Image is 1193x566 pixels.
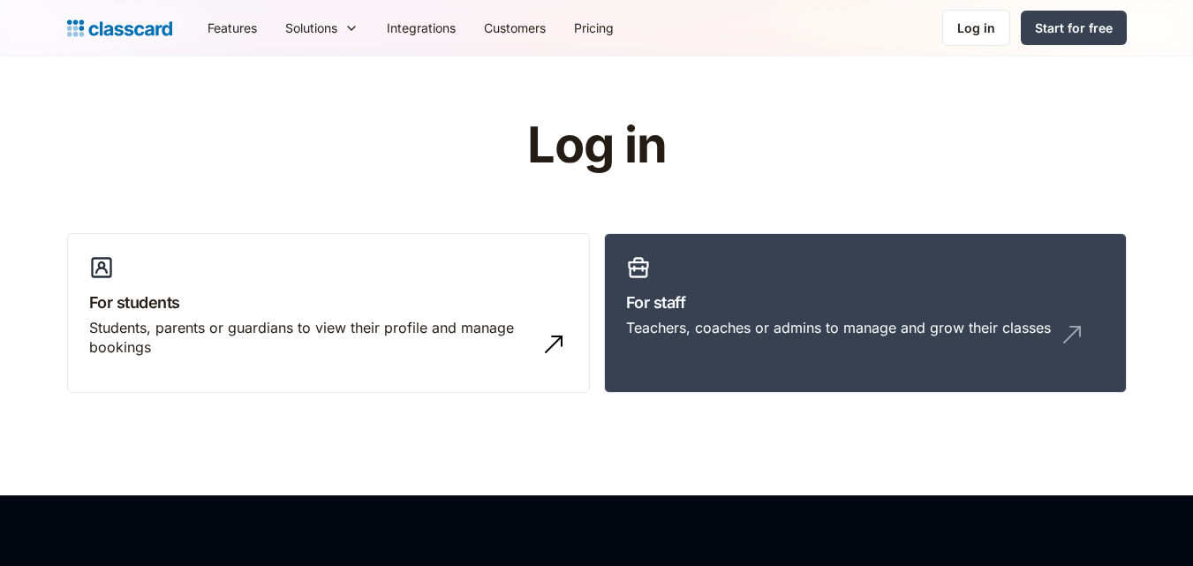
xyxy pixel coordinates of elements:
[942,10,1010,46] a: Log in
[67,233,590,394] a: For studentsStudents, parents or guardians to view their profile and manage bookings
[604,233,1127,394] a: For staffTeachers, coaches or admins to manage and grow their classes
[560,8,628,48] a: Pricing
[373,8,470,48] a: Integrations
[89,318,532,358] div: Students, parents or guardians to view their profile and manage bookings
[626,291,1105,314] h3: For staff
[67,16,172,41] a: home
[470,8,560,48] a: Customers
[316,118,877,173] h1: Log in
[193,8,271,48] a: Features
[957,19,995,37] div: Log in
[285,19,337,37] div: Solutions
[626,318,1051,337] div: Teachers, coaches or admins to manage and grow their classes
[1021,11,1127,45] a: Start for free
[89,291,568,314] h3: For students
[1035,19,1113,37] div: Start for free
[271,8,373,48] div: Solutions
